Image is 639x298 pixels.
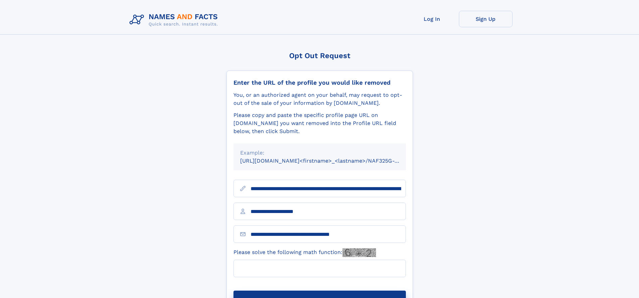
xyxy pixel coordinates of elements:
div: Please copy and paste the specific profile page URL on [DOMAIN_NAME] you want removed into the Pr... [233,111,406,135]
div: You, or an authorized agent on your behalf, may request to opt-out of the sale of your informatio... [233,91,406,107]
div: Example: [240,149,399,157]
div: Opt Out Request [226,51,413,60]
div: Enter the URL of the profile you would like removed [233,79,406,86]
label: Please solve the following math function: [233,248,376,257]
img: Logo Names and Facts [127,11,223,29]
small: [URL][DOMAIN_NAME]<firstname>_<lastname>/NAF325G-xxxxxxxx [240,158,419,164]
a: Log In [405,11,459,27]
a: Sign Up [459,11,513,27]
